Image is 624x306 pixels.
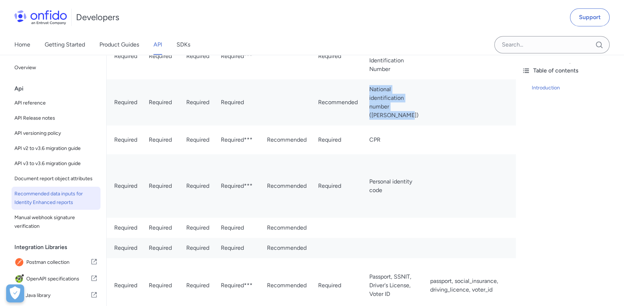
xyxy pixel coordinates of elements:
a: Support [570,8,610,26]
td: Recommended [261,154,312,218]
a: Recommended data inputs for Identity Enhanced reports [12,187,101,210]
td: Required [108,218,143,238]
span: Recommended data inputs for Identity Enhanced reports [14,190,98,207]
a: Overview [12,61,101,75]
span: OpenAPI specifications [26,274,90,284]
td: Required [312,33,364,79]
td: Personal identity code [364,154,424,218]
td: Required [108,125,143,154]
td: Required [108,33,143,79]
a: API reference [12,96,101,110]
a: Home [14,35,30,55]
td: Recommended [261,238,312,258]
td: Required [143,154,180,218]
h1: Developers [76,12,119,23]
td: Required [143,125,180,154]
td: CPR [364,125,424,154]
td: Required [180,218,215,238]
td: Required [180,238,215,258]
a: Document report object attributes [12,172,101,186]
div: Api [14,81,103,96]
span: API v2 to v3.6 migration guide [14,144,98,153]
div: Table of contents [522,66,618,75]
td: Required [108,154,143,218]
td: Required [180,33,215,79]
div: Cookie Preferences [6,284,24,302]
td: Required [215,218,261,238]
td: Required [180,154,215,218]
td: Recommended [261,218,312,238]
td: National identification number ([PERSON_NAME]) [364,79,424,125]
a: IconJava libraryJava library [12,288,101,303]
td: Colombian Personal Identification Number [364,33,424,79]
a: Manual webhook signature verification [12,210,101,234]
td: Required [143,33,180,79]
a: API [153,35,162,55]
a: API v3 to v3.6 migration guide [12,156,101,171]
div: Integration Libraries [14,240,103,254]
td: Required [180,79,215,125]
span: API versioning policy [14,129,98,138]
img: IconPostman collection [14,257,26,267]
td: Required [143,218,180,238]
td: Required [180,125,215,154]
a: API Release notes [12,111,101,125]
img: Onfido Logo [14,10,67,25]
a: Introduction [532,84,618,92]
td: Recommended [312,79,364,125]
td: Required [312,125,364,154]
span: Java library [26,291,90,301]
span: Manual webhook signature verification [14,213,98,231]
span: API v3 to v3.6 migration guide [14,159,98,168]
td: Recommended [261,125,312,154]
td: Required [215,238,261,258]
td: Required [215,79,261,125]
a: API versioning policy [12,126,101,141]
input: Onfido search input field [494,36,610,53]
span: API reference [14,99,98,107]
td: Required [143,238,180,258]
a: SDKs [177,35,190,55]
span: Overview [14,63,98,72]
td: Required [312,154,364,218]
a: IconPostman collectionPostman collection [12,254,101,270]
a: Product Guides [99,35,139,55]
td: Required [108,238,143,258]
a: API v2 to v3.6 migration guide [12,141,101,156]
td: Required [143,79,180,125]
a: IconOpenAPI specificationsOpenAPI specifications [12,271,101,287]
span: Postman collection [26,257,90,267]
td: Required [108,79,143,125]
img: IconOpenAPI specifications [14,274,26,284]
button: Open Preferences [6,284,24,302]
span: Document report object attributes [14,174,98,183]
a: Getting Started [45,35,85,55]
span: API Release notes [14,114,98,123]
